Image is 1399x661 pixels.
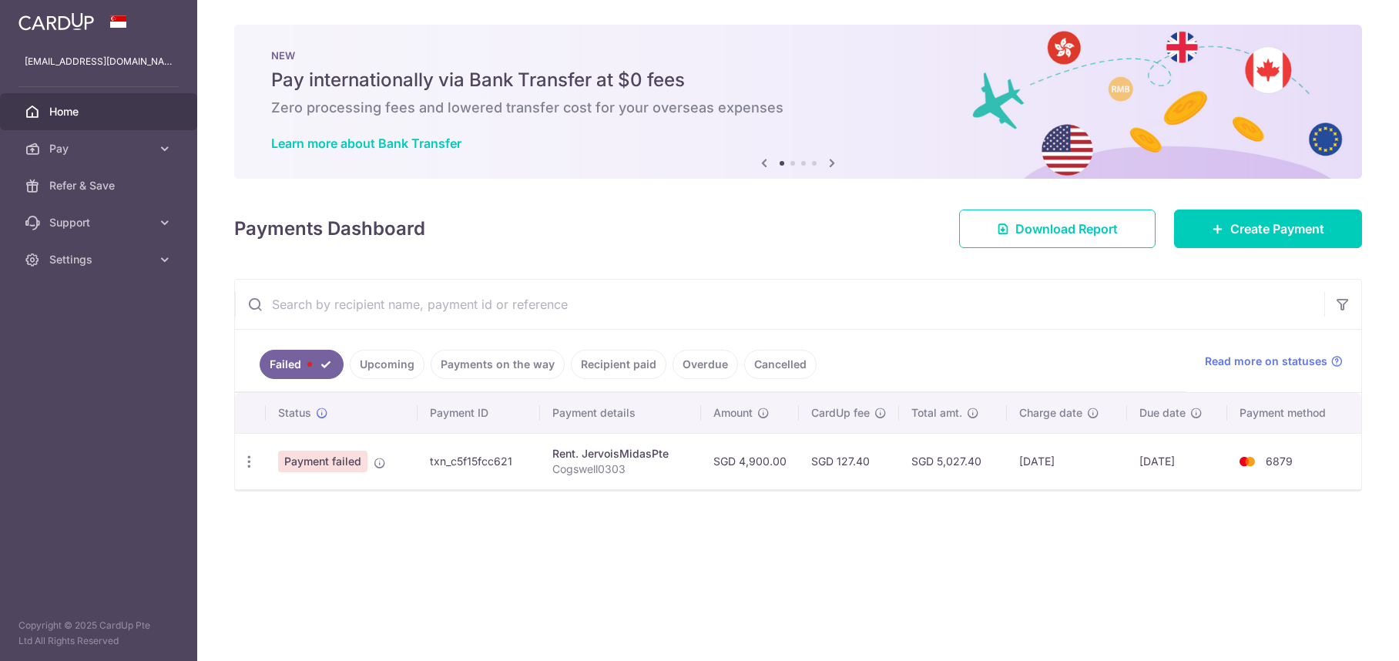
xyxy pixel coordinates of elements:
span: Settings [49,252,151,267]
th: Payment details [540,393,701,433]
td: [DATE] [1007,433,1126,489]
span: Due date [1139,405,1186,421]
h5: Pay internationally via Bank Transfer at $0 fees [271,68,1325,92]
a: Overdue [673,350,738,379]
td: SGD 5,027.40 [899,433,1008,489]
span: Payment failed [278,451,367,472]
span: Refer & Save [49,178,151,193]
h6: Zero processing fees and lowered transfer cost for your overseas expenses [271,99,1325,117]
span: Support [49,215,151,230]
img: Bank transfer banner [234,25,1362,179]
a: Upcoming [350,350,424,379]
span: Pay [49,141,151,156]
span: Read more on statuses [1205,354,1327,369]
th: Payment ID [418,393,540,433]
a: Learn more about Bank Transfer [271,136,461,151]
span: CardUp fee [811,405,870,421]
p: NEW [271,49,1325,62]
td: SGD 4,900.00 [701,433,799,489]
div: Rent. JervoisMidasPte [552,446,689,461]
span: Amount [713,405,753,421]
h4: Payments Dashboard [234,215,425,243]
td: SGD 127.40 [799,433,899,489]
a: Failed [260,350,344,379]
span: Home [49,104,151,119]
img: Bank Card [1232,452,1263,471]
th: Payment method [1227,393,1361,433]
a: Read more on statuses [1205,354,1343,369]
span: Status [278,405,311,421]
a: Cancelled [744,350,817,379]
span: Download Report [1015,220,1118,238]
img: CardUp [18,12,94,31]
a: Recipient paid [571,350,666,379]
span: Create Payment [1230,220,1324,238]
input: Search by recipient name, payment id or reference [235,280,1324,329]
span: 6879 [1266,455,1293,468]
a: Create Payment [1174,210,1362,248]
p: [EMAIL_ADDRESS][DOMAIN_NAME] [25,54,173,69]
span: Total amt. [911,405,962,421]
a: Download Report [959,210,1156,248]
td: txn_c5f15fcc621 [418,433,540,489]
a: Payments on the way [431,350,565,379]
td: [DATE] [1127,433,1227,489]
p: Cogswell0303 [552,461,689,477]
span: Charge date [1019,405,1082,421]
